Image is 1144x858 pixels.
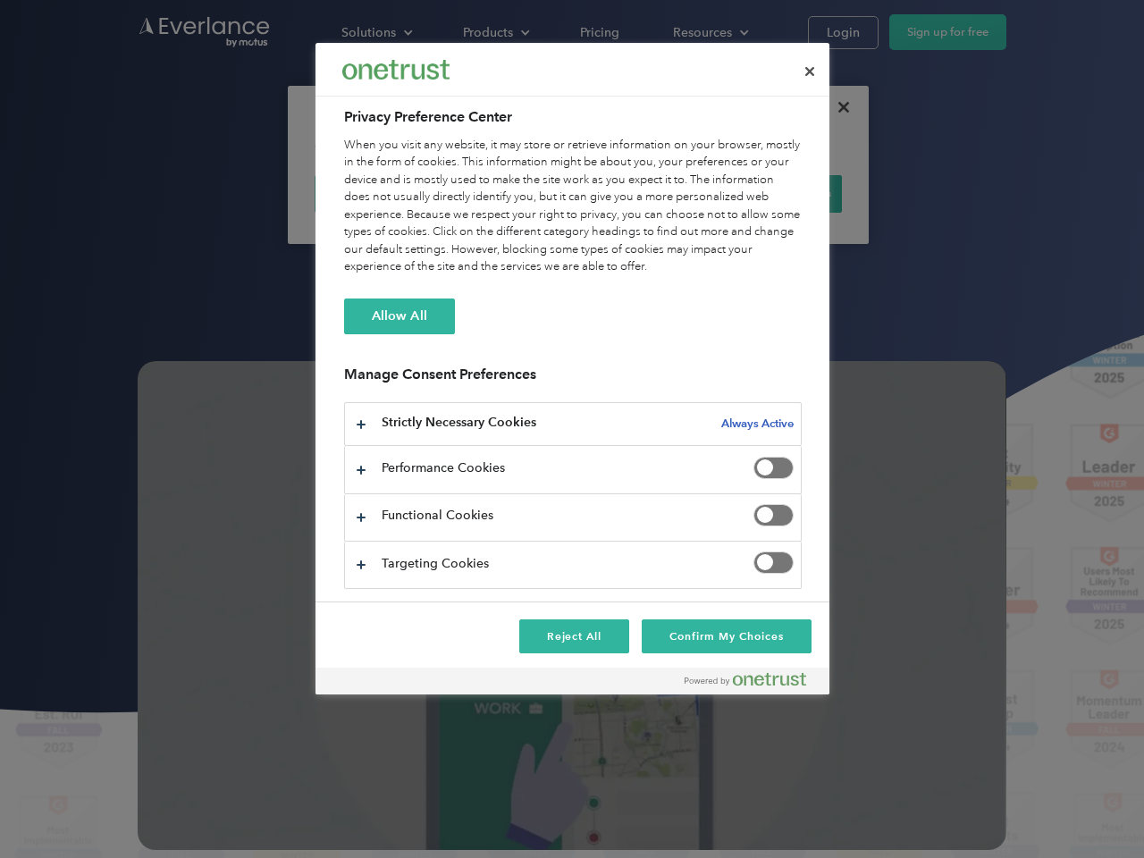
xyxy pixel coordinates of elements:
[685,672,820,694] a: Powered by OneTrust Opens in a new Tab
[642,619,811,653] button: Confirm My Choices
[344,106,802,128] h2: Privacy Preference Center
[131,106,222,144] input: Submit
[790,52,829,91] button: Close
[315,43,829,694] div: Privacy Preference Center
[519,619,630,653] button: Reject All
[344,137,802,276] div: When you visit any website, it may store or retrieve information on your browser, mostly in the f...
[342,52,450,88] div: Everlance
[685,672,806,686] img: Powered by OneTrust Opens in a new Tab
[344,299,455,334] button: Allow All
[344,366,802,393] h3: Manage Consent Preferences
[342,60,450,79] img: Everlance
[315,43,829,694] div: Preference center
